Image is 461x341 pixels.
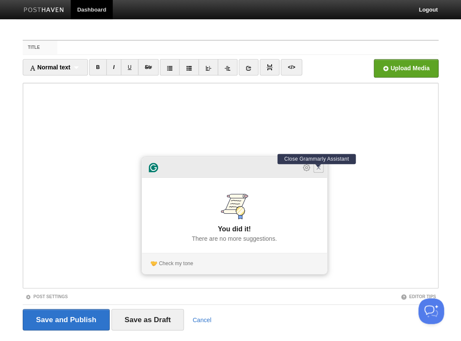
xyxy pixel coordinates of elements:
[106,59,121,75] a: I
[111,309,184,330] input: Save as Draft
[138,59,159,75] a: Str
[418,298,444,324] iframe: Help Scout Beacon - Open
[266,64,272,70] img: pagebreak-icon.png
[192,316,211,323] a: Cancel
[25,294,68,299] a: Post Settings
[30,64,70,71] span: Normal text
[23,41,57,54] label: Title
[281,59,302,75] a: </>
[401,294,436,299] a: Editor Tips
[145,64,152,70] del: Str
[121,59,138,75] a: U
[23,309,110,330] input: Save and Publish
[89,59,107,75] a: B
[24,7,64,14] img: Posthaven-bar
